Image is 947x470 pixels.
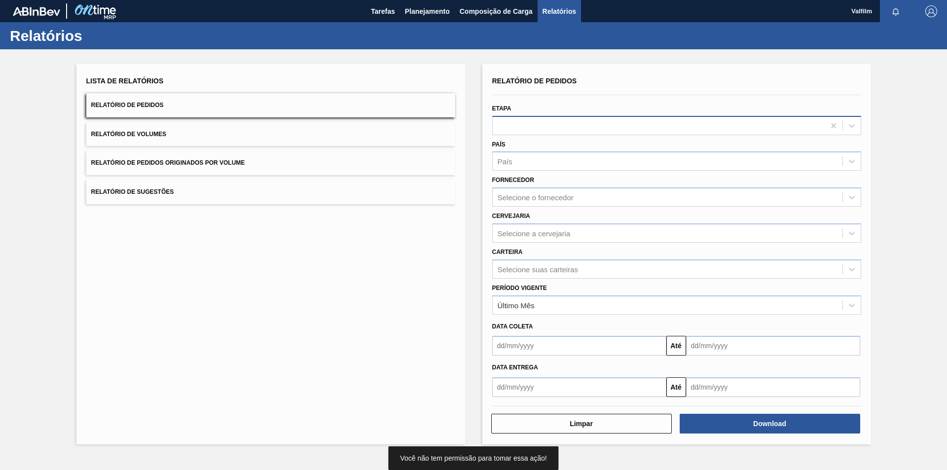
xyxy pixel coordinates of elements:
[492,105,511,112] label: Etapa
[492,377,666,397] input: dd/mm/yyyy
[492,141,506,148] label: País
[666,336,686,356] button: Até
[491,414,672,434] button: Limpar
[492,336,666,356] input: dd/mm/yyyy
[86,93,455,117] button: Relatório de Pedidos
[10,30,185,41] h1: Relatórios
[498,157,512,166] div: País
[13,7,60,16] img: TNhmsLtSVTkK8tSr43FrP2fwEKptu5GPRR3wAAAABJRU5ErkJggg==
[400,454,546,462] span: Você não tem permissão para tomar essa ação!
[543,5,576,17] span: Relatórios
[492,177,534,183] label: Fornecedor
[492,323,533,330] span: Data coleta
[492,285,547,291] label: Período Vigente
[498,193,574,202] div: Selecione o fornecedor
[460,5,533,17] span: Composição de Carga
[686,377,860,397] input: dd/mm/yyyy
[492,77,577,85] span: Relatório de Pedidos
[91,102,164,108] span: Relatório de Pedidos
[492,249,523,255] label: Carteira
[91,131,166,138] span: Relatório de Volumes
[492,364,538,371] span: Data entrega
[880,4,911,18] button: Notificações
[498,301,535,309] div: Último Mês
[498,229,571,237] div: Selecione a cervejaria
[86,122,455,146] button: Relatório de Volumes
[91,188,174,195] span: Relatório de Sugestões
[86,180,455,204] button: Relatório de Sugestões
[498,265,578,273] div: Selecione suas carteiras
[371,5,395,17] span: Tarefas
[925,5,937,17] img: Logout
[680,414,860,434] button: Download
[405,5,450,17] span: Planejamento
[86,151,455,175] button: Relatório de Pedidos Originados por Volume
[91,159,245,166] span: Relatório de Pedidos Originados por Volume
[666,377,686,397] button: Até
[86,77,164,85] span: Lista de Relatórios
[686,336,860,356] input: dd/mm/yyyy
[492,213,530,219] label: Cervejaria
